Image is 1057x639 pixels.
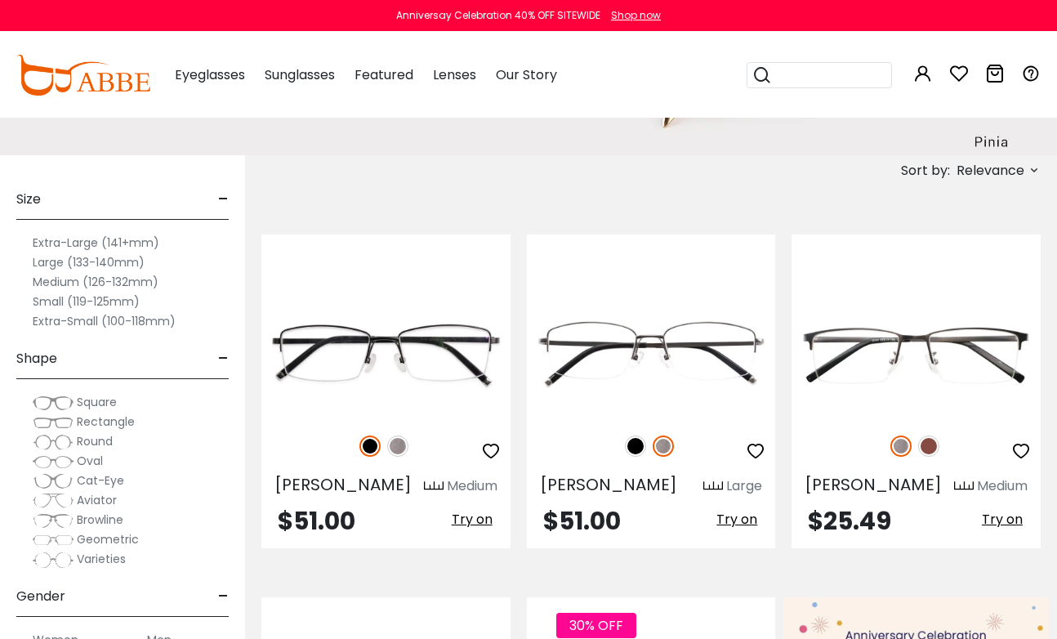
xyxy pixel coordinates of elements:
[957,156,1024,185] span: Relevance
[409,20,713,57] div: Subscribe to our notifications for the latest news and updates. You can disable anytime.
[218,180,229,219] span: -
[447,476,497,496] div: Medium
[452,510,493,529] span: Try on
[808,503,891,538] span: $25.49
[33,311,176,331] label: Extra-Small (100-118mm)
[447,509,497,530] button: Try on
[703,480,723,493] img: size ruler
[77,433,113,449] span: Round
[556,613,636,638] span: 30% OFF
[77,394,117,410] span: Square
[274,473,412,496] span: [PERSON_NAME]
[77,531,139,547] span: Geometric
[525,85,599,126] button: Later
[901,161,950,180] span: Sort by:
[33,233,159,252] label: Extra-Large (141+mm)
[77,413,135,430] span: Rectangle
[540,473,677,496] span: [PERSON_NAME]
[33,252,145,272] label: Large (133-140mm)
[344,20,409,85] img: notification icon
[711,509,762,530] button: Try on
[716,510,757,529] span: Try on
[278,503,355,538] span: $51.00
[33,454,74,470] img: Oval.png
[982,510,1023,529] span: Try on
[33,532,74,548] img: Geometric.png
[918,436,939,457] img: Brown
[77,492,117,508] span: Aviator
[954,480,974,493] img: size ruler
[543,503,621,538] span: $51.00
[77,512,123,528] span: Browline
[33,272,158,292] label: Medium (126-132mm)
[33,434,74,450] img: Round.png
[33,292,140,311] label: Small (119-125mm)
[77,453,103,469] span: Oval
[792,293,1041,418] img: Gun Alexander - Metal ,Adjust Nose Pads
[33,552,74,569] img: Varieties.png
[625,436,646,457] img: Black
[218,577,229,616] span: -
[609,85,713,126] button: Subscribe
[653,436,674,457] img: Gun
[77,551,126,567] span: Varieties
[527,293,776,418] img: Gun Noah - Titanium ,Adjust Nose Pads
[359,436,381,457] img: Black
[33,473,74,489] img: Cat-Eye.png
[424,480,444,493] img: size ruler
[261,293,511,418] img: Black Liam - Titanium ,Adjust Nose Pads
[387,436,408,457] img: Gun
[16,577,65,616] span: Gender
[77,472,124,489] span: Cat-Eye
[890,436,912,457] img: Gun
[977,509,1028,530] button: Try on
[218,339,229,378] span: -
[33,414,74,431] img: Rectangle.png
[16,180,41,219] span: Size
[33,493,74,509] img: Aviator.png
[16,339,57,378] span: Shape
[726,476,762,496] div: Large
[805,473,942,496] span: [PERSON_NAME]
[33,512,74,529] img: Browline.png
[33,395,74,411] img: Square.png
[977,476,1028,496] div: Medium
